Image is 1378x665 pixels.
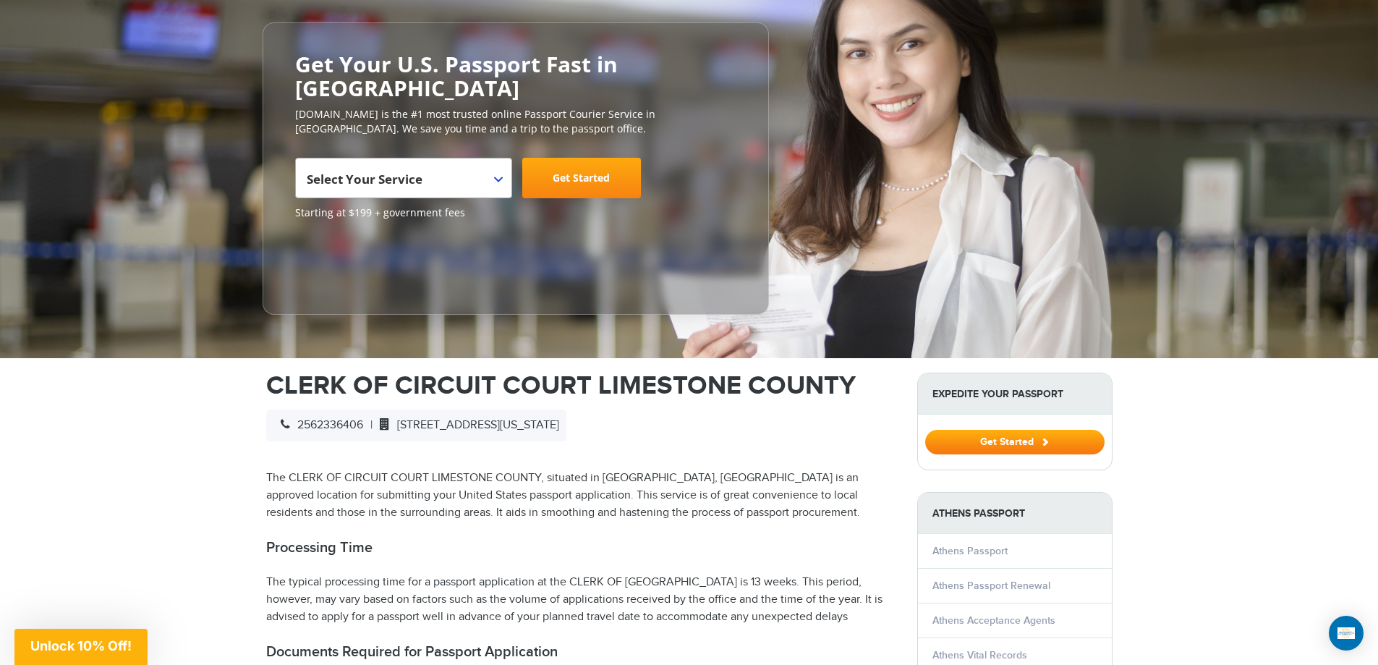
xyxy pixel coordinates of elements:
div: Open Intercom Messenger [1329,616,1364,651]
span: Starting at $199 + government fees [295,206,736,220]
p: [DOMAIN_NAME] is the #1 most trusted online Passport Courier Service in [GEOGRAPHIC_DATA]. We sav... [295,107,736,136]
a: Get Started [925,436,1105,447]
h2: Processing Time [266,539,896,556]
h1: CLERK OF CIRCUIT COURT LIMESTONE COUNTY [266,373,896,399]
h2: Documents Required for Passport Application [266,643,896,661]
button: Get Started [925,430,1105,454]
span: [STREET_ADDRESS][US_STATE] [373,418,559,432]
span: Unlock 10% Off! [30,638,132,653]
span: 2562336406 [273,418,363,432]
strong: Athens Passport [918,493,1112,534]
iframe: Customer reviews powered by Trustpilot [295,227,404,300]
p: The typical processing time for a passport application at the CLERK OF [GEOGRAPHIC_DATA] is 13 we... [266,574,896,626]
a: Athens Passport [932,545,1008,557]
div: | [266,410,566,441]
span: Select Your Service [307,171,422,187]
a: Athens Vital Records [932,649,1027,661]
h2: Get Your U.S. Passport Fast in [GEOGRAPHIC_DATA] [295,52,736,100]
span: Select Your Service [295,158,512,198]
a: Athens Passport Renewal [932,580,1050,592]
p: The CLERK OF CIRCUIT COURT LIMESTONE COUNTY, situated in [GEOGRAPHIC_DATA], [GEOGRAPHIC_DATA] is ... [266,470,896,522]
a: Athens Acceptance Agents [932,614,1055,627]
strong: Expedite Your Passport [918,373,1112,415]
div: Unlock 10% Off! [14,629,148,665]
span: Select Your Service [307,164,497,204]
a: Get Started [522,158,641,198]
